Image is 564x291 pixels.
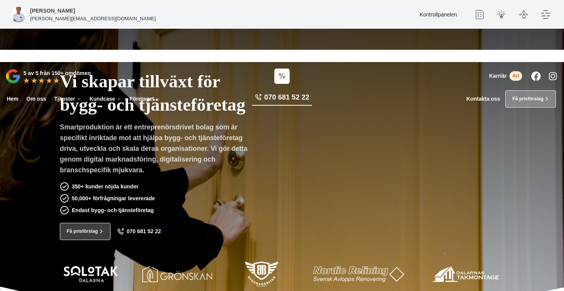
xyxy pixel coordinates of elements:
span: 4st [510,71,522,81]
p: 50,000+ förfrågningar levererade [72,194,155,203]
p: 350+ kunder nöjda kunder [72,182,139,191]
a: Kontakta oss [467,96,500,102]
p: [PERSON_NAME][EMAIL_ADDRESS][DOMAIN_NAME] [30,15,156,22]
img: foretagsbild-pa-smartproduktion-en-webbyraer-i-dalarnas-lan.png [11,7,26,22]
a: Om oss [25,90,47,108]
p: Smartproduktion är ett entreprenörsdrivet bolag som är specifikt inriktade mot att hjälpa bygg- o... [60,122,253,178]
a: Få prisförslag [60,223,110,240]
h5: Administratör [30,7,75,15]
span: 070 681 52 22 [127,228,161,235]
a: 070 681 52 22 [252,92,312,106]
p: Endast bygg- och tjänsteföretag [72,206,154,214]
p: Vi vann Årets Unga Företagare i Dalarna 2024 – [3,52,561,59]
a: Karriär 4st [489,71,522,81]
span: Få prisförslag [512,95,543,103]
a: Företaget [128,90,162,108]
span: 070 681 52 22 [264,92,309,102]
a: Kontrollpanelen [420,11,457,18]
a: Kundcase [88,90,123,108]
p: 5 av 5 från 150+ omdömen [23,69,91,77]
a: Hem [5,90,20,108]
span: Få prisförslag [67,228,98,235]
a: 070 681 52 22 [117,228,161,235]
a: Tjänster [53,90,83,108]
span: Karriär [489,73,507,79]
a: Få prisförslag [505,90,556,108]
a: Läs pressmeddelandet här! [305,53,368,58]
